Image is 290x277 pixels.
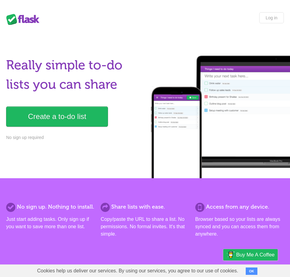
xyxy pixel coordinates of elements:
h2: No sign up. Nothing to install. [6,203,95,211]
div: Flask Lists [6,14,43,25]
a: Buy me a coffee [223,249,278,260]
p: Browser based so your lists are always synced and you can access them from anywhere. [195,216,284,238]
button: OK [246,267,258,275]
p: No sign up required [6,134,142,141]
span: Cookies help us deliver our services. By using our services, you agree to our use of cookies. [31,265,244,277]
h1: Really simple to-do lists you can share [6,56,142,94]
h2: Share lists with ease. [101,203,189,211]
p: Just start adding tasks. Only sign up if you want to save more than one list. [6,216,95,230]
p: Copy/paste the URL to share a list. No permissions. No formal invites. It's that simple. [101,216,189,238]
a: Create a to-do list [6,106,108,127]
a: Log in [259,12,284,23]
h2: Access from any device. [195,203,284,211]
img: Buy me a coffee [226,249,235,260]
span: Buy me a coffee [236,249,275,260]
